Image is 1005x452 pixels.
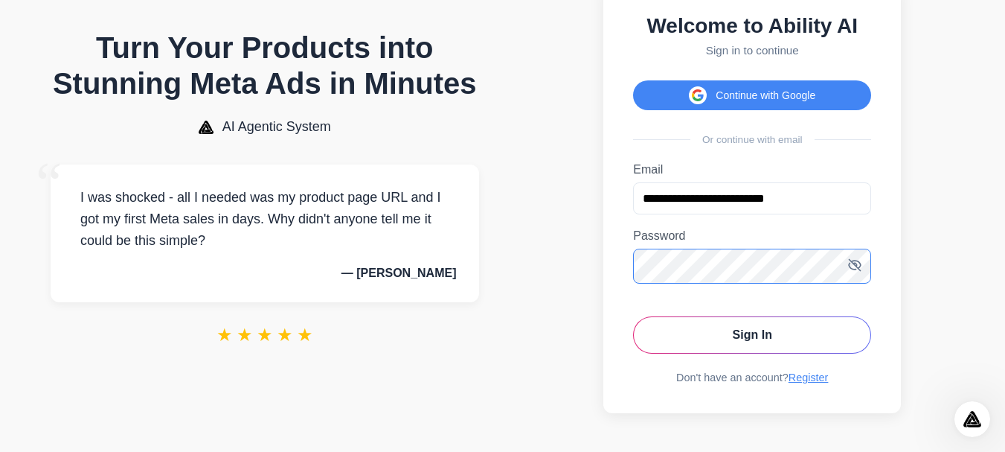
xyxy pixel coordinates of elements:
label: Password [633,229,871,243]
h1: Turn Your Products into Stunning Meta Ads in Minutes [51,30,479,101]
span: “ [36,150,62,217]
iframe: Intercom live chat [954,401,990,437]
h2: Welcome to Ability AI [633,14,871,38]
button: Continue with Google [633,80,871,110]
span: ★ [237,325,253,346]
button: Toggle password visibility [847,258,862,273]
img: AI Agentic System Logo [199,121,213,134]
button: Sign In [633,316,871,354]
div: Don't have an account? [633,372,871,383]
p: — [PERSON_NAME] [73,267,457,280]
span: ★ [277,325,293,346]
div: Or continue with email [633,134,871,145]
p: I was shocked - all I needed was my product page URL and I got my first Meta sales in days. Why d... [73,187,457,251]
span: AI Agentic System [222,119,331,135]
span: ★ [216,325,233,346]
label: Email [633,163,871,176]
span: ★ [297,325,313,346]
span: ★ [257,325,273,346]
a: Register [789,372,829,383]
p: Sign in to continue [633,44,871,57]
